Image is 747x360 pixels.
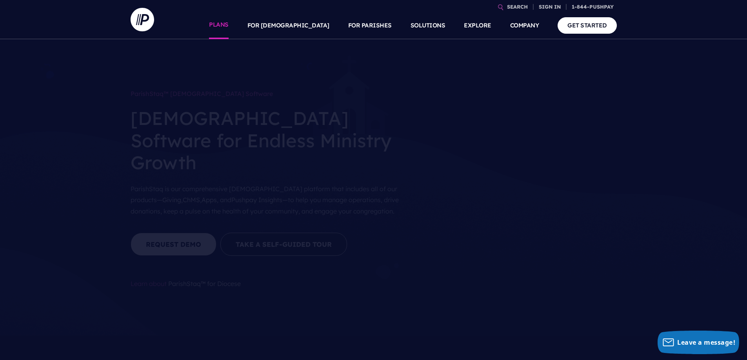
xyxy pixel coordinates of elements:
a: FOR PARISHES [348,12,392,39]
a: COMPANY [510,12,539,39]
button: Leave a message! [658,331,739,354]
a: SOLUTIONS [411,12,445,39]
span: Leave a message! [677,338,735,347]
a: GET STARTED [558,17,617,33]
a: EXPLORE [464,12,491,39]
a: PLANS [209,12,229,39]
a: FOR [DEMOGRAPHIC_DATA] [247,12,329,39]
